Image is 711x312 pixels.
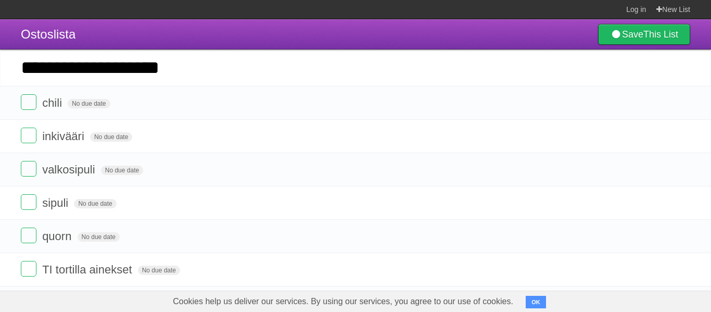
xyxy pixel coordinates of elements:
span: chili [42,96,65,109]
span: No due date [101,166,143,175]
span: quorn [42,230,74,243]
span: No due date [74,199,116,208]
button: OK [526,296,546,308]
label: Done [21,261,36,277]
span: No due date [138,266,180,275]
span: No due date [90,132,132,142]
span: Cookies help us deliver our services. By using our services, you agree to our use of cookies. [162,291,524,312]
label: Done [21,161,36,177]
b: This List [643,29,678,40]
span: sipuli [42,196,71,209]
label: Done [21,194,36,210]
span: Ostoslista [21,27,75,41]
span: valkosipuli [42,163,98,176]
span: TI tortilla ainekset [42,263,134,276]
span: No due date [78,232,120,242]
span: inkivääri [42,130,87,143]
label: Done [21,94,36,110]
a: SaveThis List [598,24,690,45]
span: No due date [68,99,110,108]
label: Done [21,228,36,243]
label: Done [21,128,36,143]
